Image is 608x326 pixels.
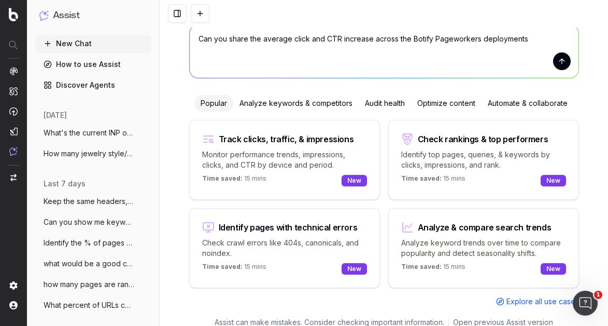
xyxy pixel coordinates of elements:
div: Analyze & compare search trends [418,223,552,232]
div: Analyze keywords & competitors [233,95,359,112]
button: What percent of URLs containing "collect [35,297,151,314]
span: Time saved: [401,174,442,182]
span: Can you show me keywords that have [PERSON_NAME] [44,217,135,227]
div: New [541,263,566,275]
img: Assist [9,147,18,156]
p: 15 mins [401,174,465,187]
div: Audit health [359,95,411,112]
div: New [541,175,566,186]
p: Check crawl errors like 404s, canonicals, and noindex. [202,238,367,259]
span: what would be a good category name for a [44,259,135,269]
p: 15 mins [202,174,266,187]
a: Explore all use cases [496,296,579,307]
div: Optimize content [411,95,482,112]
span: Identify the % of pages on site with les [44,238,135,248]
button: how many pages are ranking for the term [35,276,151,293]
p: Identify top pages, queries, & keywords by clicks, impressions, and rank. [401,150,566,170]
button: Assist [39,8,147,23]
img: Activation [9,107,18,116]
span: 1 [594,291,602,299]
img: Setting [9,281,18,290]
button: what would be a good category name for a [35,255,151,272]
span: What's the current INP of the site? [44,128,135,138]
img: My account [9,301,18,309]
p: 15 mins [401,263,465,275]
p: Monitor performance trends, impressions, clicks, and CTR by device and period. [202,150,367,170]
button: What's the current INP of the site? [35,125,151,141]
span: how many pages are ranking for the term [44,279,135,290]
textarea: Can you share the average click and CTR increase across the Botify Pageworkers deployments [190,25,578,78]
a: How to use Assist [35,56,151,73]
div: New [342,263,367,275]
p: 15 mins [202,263,266,275]
div: Automate & collaborate [482,95,574,112]
img: Intelligence [9,87,18,96]
div: Popular [194,95,233,112]
span: Keep the same headers, but make the foll [44,196,135,207]
h1: Assist [53,8,80,23]
div: New [342,175,367,186]
button: New Chat [35,35,151,52]
span: How many jewelry style/occasion queries [44,148,135,159]
img: Switch project [10,174,17,181]
p: Analyze keyword trends over time to compare popularity and detect seasonality shifts. [401,238,566,259]
iframe: Intercom live chat [573,291,598,316]
button: Keep the same headers, but make the foll [35,193,151,210]
img: Analytics [9,67,18,75]
button: Identify the % of pages on site with les [35,235,151,251]
button: How many jewelry style/occasion queries [35,145,151,162]
span: Time saved: [202,263,243,270]
img: Botify logo [9,8,18,21]
span: What percent of URLs containing "collect [44,300,135,310]
span: Explore all use cases [506,296,579,307]
img: Studio [9,127,18,135]
a: Discover Agents [35,77,151,93]
span: last 7 days [44,179,86,189]
span: [DATE] [44,110,67,120]
div: Identify pages with technical errors [219,223,358,232]
div: Check rankings & top performers [418,135,548,143]
span: Time saved: [401,263,442,270]
span: Time saved: [202,174,243,182]
button: Can you show me keywords that have [PERSON_NAME] [35,214,151,230]
div: Track clicks, traffic, & impressions [219,135,354,143]
img: Assist [39,10,49,20]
